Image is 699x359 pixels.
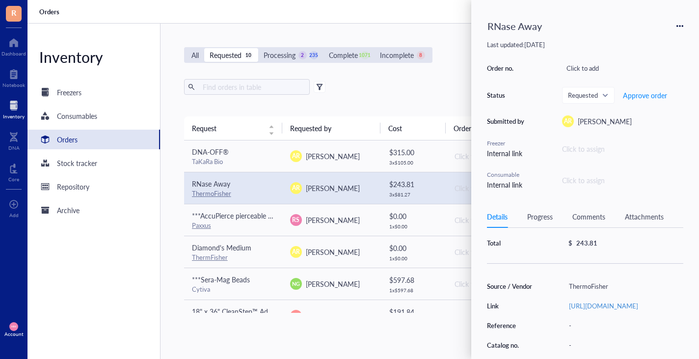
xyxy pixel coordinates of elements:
[306,279,360,289] span: [PERSON_NAME]
[292,311,300,320] span: BC
[244,51,253,59] div: 10
[192,285,274,294] div: Cytiva
[199,80,306,94] input: Find orders in table
[380,50,414,60] div: Incomplete
[27,47,160,67] div: Inventory
[184,116,282,140] th: Request
[3,98,25,119] a: Inventory
[455,151,536,162] div: Click to add
[27,177,160,196] a: Repository
[2,66,25,88] a: Notebook
[4,331,24,337] div: Account
[417,51,425,59] div: 8
[623,91,667,99] span: Approve order
[565,279,683,293] div: ThermoFisher
[487,321,537,330] div: Reference
[568,91,607,100] span: Requested
[27,153,160,173] a: Stock tracker
[192,179,230,189] span: RNase Away
[264,50,296,60] div: Processing
[572,211,605,222] div: Comments
[389,192,438,197] div: 3 x $ 81.27
[192,306,363,316] span: 18" x 36" CleanStep™ Adhesive Mat, Blue AMA183681B
[192,275,250,284] span: ***Sera-Mag Beads
[8,129,20,151] a: DNA
[487,302,537,310] div: Link
[8,145,20,151] div: DNA
[487,139,526,148] div: Freezer
[455,247,536,257] div: Click to add
[192,147,229,157] span: DNA-OFF®
[292,216,299,224] span: RS
[389,287,438,293] div: 1 x $ 597.68
[389,211,438,221] div: $ 0.00
[3,113,25,119] div: Inventory
[380,116,446,140] th: Cost
[191,50,199,60] div: All
[562,61,683,75] div: Click to add
[39,7,61,16] a: Orders
[192,123,263,134] span: Request
[487,170,526,179] div: Consumable
[389,179,438,190] div: $ 243.81
[27,106,160,126] a: Consumables
[57,205,80,216] div: Archive
[1,51,26,56] div: Dashboard
[361,51,369,59] div: 1071
[389,147,438,158] div: $ 315.00
[27,200,160,220] a: Archive
[483,16,546,36] div: RNase Away
[455,310,536,321] div: Click to add
[446,172,544,204] td: Click to add
[576,239,597,248] div: 243.81
[487,91,526,100] div: Status
[292,184,300,193] span: AR
[192,157,274,166] div: TaKaRa Bio
[192,252,228,262] a: ThermFisher
[2,82,25,88] div: Notebook
[487,341,537,350] div: Catalog no.
[455,215,536,225] div: Click to add
[389,223,438,229] div: 1 x $ 0.00
[57,134,78,145] div: Orders
[487,148,526,159] div: Internal link
[487,211,508,222] div: Details
[389,160,438,166] div: 3 x $ 105.00
[192,221,211,230] a: Paxxus
[446,140,544,172] td: Click to add
[487,282,537,291] div: Source / Vendor
[306,247,360,257] span: [PERSON_NAME]
[292,152,300,161] span: AR
[446,116,544,140] th: Order no.
[578,116,632,126] span: [PERSON_NAME]
[292,248,300,256] span: AR
[622,87,668,103] button: Approve order
[487,64,526,73] div: Order no.
[569,301,638,310] a: [URL][DOMAIN_NAME]
[562,175,683,186] div: Click to assign
[11,6,16,19] span: R
[446,268,544,300] td: Click to add
[446,204,544,236] td: Click to add
[455,278,536,289] div: Click to add
[455,183,536,193] div: Click to add
[192,211,299,221] span: ***AccuPierce pierceable foil lidding
[8,176,19,182] div: Core
[446,300,544,331] td: Click to add
[625,211,664,222] div: Attachments
[27,130,160,149] a: Orders
[389,306,438,317] div: $ 191.84
[568,239,572,248] div: $
[329,50,358,60] div: Complete
[527,211,553,222] div: Progress
[1,35,26,56] a: Dashboard
[565,338,683,352] div: -
[446,236,544,268] td: Click to add
[562,143,683,154] div: Click to assign
[389,243,438,253] div: $ 0.00
[57,110,97,121] div: Consumables
[389,275,438,285] div: $ 597.68
[292,280,300,288] span: NG
[306,151,360,161] span: [PERSON_NAME]
[9,212,19,218] div: Add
